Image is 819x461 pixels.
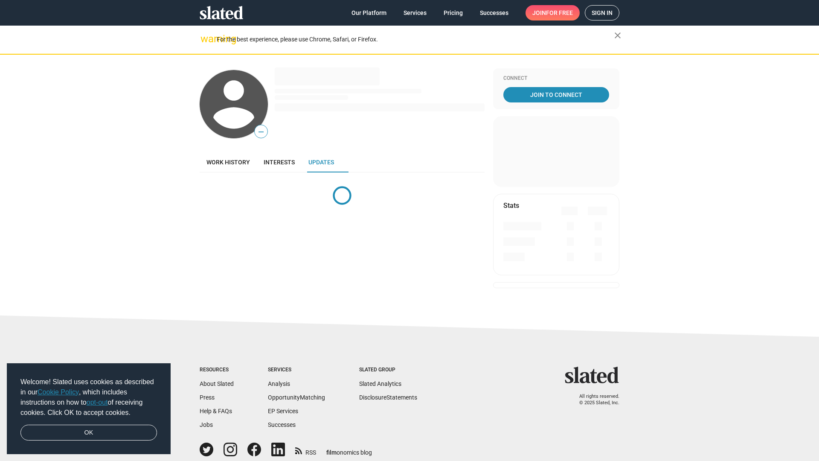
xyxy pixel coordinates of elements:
a: Interests [257,152,302,172]
a: OpportunityMatching [268,394,325,401]
a: Analysis [268,380,290,387]
div: For the best experience, please use Chrome, Safari, or Firefox. [217,34,614,45]
div: Connect [503,75,609,82]
span: Welcome! Slated uses cookies as described in our , which includes instructions on how to of recei... [20,377,157,418]
a: Our Platform [345,5,393,20]
div: Resources [200,367,234,373]
mat-icon: warning [200,34,211,44]
span: Join To Connect [505,87,607,102]
span: film [326,449,337,456]
a: Successes [473,5,515,20]
span: — [255,126,267,137]
mat-icon: close [613,30,623,41]
a: Joinfor free [526,5,580,20]
a: About Slated [200,380,234,387]
div: cookieconsent [7,363,171,455]
a: opt-out [87,399,108,406]
a: Successes [268,421,296,428]
a: Updates [302,152,341,172]
span: for free [546,5,573,20]
a: Pricing [437,5,470,20]
span: Updates [308,159,334,166]
span: Our Platform [351,5,386,20]
a: Sign in [585,5,619,20]
a: Services [397,5,433,20]
span: Pricing [444,5,463,20]
span: Successes [480,5,508,20]
span: Work history [206,159,250,166]
mat-card-title: Stats [503,201,519,210]
a: Jobs [200,421,213,428]
a: filmonomics blog [326,442,372,457]
a: DisclosureStatements [359,394,417,401]
span: Interests [264,159,295,166]
a: RSS [295,443,316,457]
span: Join [532,5,573,20]
a: dismiss cookie message [20,425,157,441]
span: Sign in [592,6,613,20]
div: Slated Group [359,367,417,373]
p: All rights reserved. © 2025 Slated, Inc. [570,394,619,406]
a: Slated Analytics [359,380,401,387]
a: Press [200,394,215,401]
a: Join To Connect [503,87,609,102]
a: EP Services [268,408,298,414]
span: Services [404,5,427,20]
a: Help & FAQs [200,408,232,414]
div: Services [268,367,325,373]
a: Cookie Policy [38,388,79,396]
a: Work history [200,152,257,172]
